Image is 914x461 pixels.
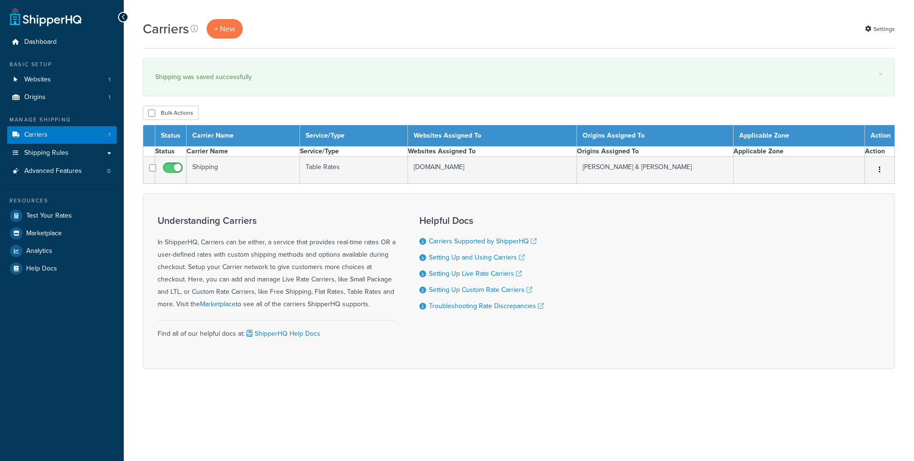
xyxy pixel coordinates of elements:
[419,215,544,226] h3: Helpful Docs
[155,147,187,157] th: Status
[158,320,396,340] div: Find all of our helpful docs at:
[24,149,69,157] span: Shipping Rules
[576,125,733,147] th: Origins Assigned To
[299,157,407,184] td: Table Rates
[429,269,522,279] a: Setting Up Live Rate Carriers
[109,76,110,84] span: 1
[24,76,51,84] span: Websites
[429,301,544,311] a: Troubleshooting Rate Discrepancies
[143,20,189,38] h1: Carriers
[7,225,117,242] a: Marketplace
[7,89,117,106] a: Origins 1
[245,329,320,339] a: ShipperHQ Help Docs
[408,147,577,157] th: Websites Assigned To
[207,19,243,39] a: + New
[24,93,46,101] span: Origins
[429,252,525,262] a: Setting Up and Using Carriers
[429,236,536,246] a: Carriers Supported by ShipperHQ
[7,197,117,205] div: Resources
[7,89,117,106] li: Origins
[7,162,117,180] a: Advanced Features 0
[7,126,117,144] li: Carriers
[109,131,110,139] span: 1
[158,215,396,311] div: In ShipperHQ, Carriers can be either, a service that provides real-time rates OR a user-defined r...
[187,157,300,184] td: Shipping
[7,242,117,260] a: Analytics
[879,70,883,78] a: ×
[733,147,864,157] th: Applicable Zone
[109,93,110,101] span: 1
[158,215,396,226] h3: Understanding Carriers
[865,125,895,147] th: Action
[7,126,117,144] a: Carriers 1
[7,71,117,89] a: Websites 1
[26,265,57,273] span: Help Docs
[10,7,81,26] a: ShipperHQ Home
[7,116,117,124] div: Manage Shipping
[299,125,407,147] th: Service/Type
[7,144,117,162] a: Shipping Rules
[24,167,82,175] span: Advanced Features
[733,125,864,147] th: Applicable Zone
[187,125,300,147] th: Carrier Name
[576,157,733,184] td: [PERSON_NAME] & [PERSON_NAME]
[24,38,57,46] span: Dashboard
[7,162,117,180] li: Advanced Features
[7,60,117,69] div: Basic Setup
[26,230,62,238] span: Marketplace
[408,157,577,184] td: [DOMAIN_NAME]
[408,125,577,147] th: Websites Assigned To
[865,22,895,36] a: Settings
[576,147,733,157] th: Origins Assigned To
[7,260,117,277] a: Help Docs
[299,147,407,157] th: Service/Type
[143,106,199,120] button: Bulk Actions
[7,71,117,89] li: Websites
[107,167,110,175] span: 0
[7,207,117,224] a: Test Your Rates
[155,70,883,84] div: Shipping was saved successfully
[26,212,72,220] span: Test Your Rates
[155,125,187,147] th: Status
[24,131,48,139] span: Carriers
[200,299,236,309] a: Marketplace
[7,33,117,51] a: Dashboard
[429,285,532,295] a: Setting Up Custom Rate Carriers
[865,147,895,157] th: Action
[187,147,300,157] th: Carrier Name
[26,247,52,255] span: Analytics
